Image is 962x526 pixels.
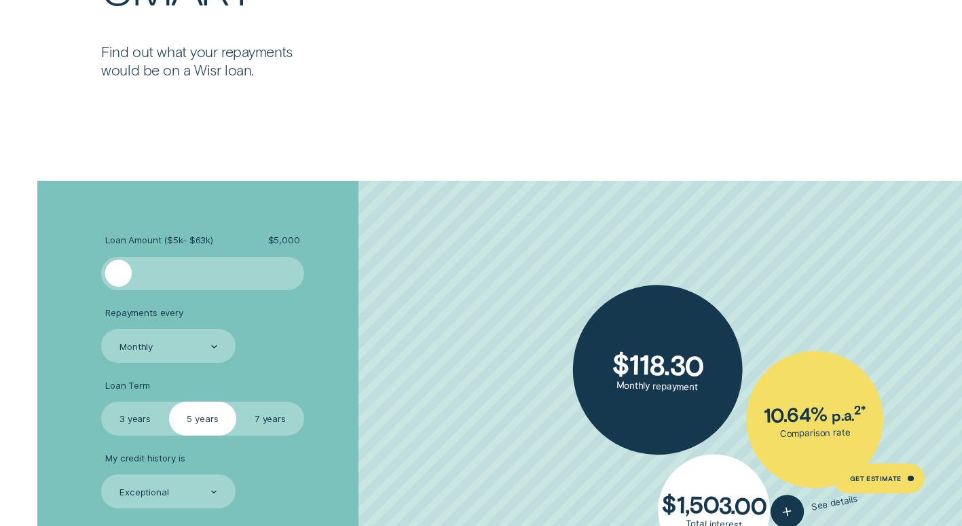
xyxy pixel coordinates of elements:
p: Find out what your repayments would be on a Wisr loan. [101,43,320,80]
label: 7 years [236,402,303,436]
a: Get Estimate [833,463,925,494]
span: My credit history is [105,453,185,464]
label: 5 years [169,402,236,436]
span: See details [811,493,858,512]
span: Loan Term [105,380,150,391]
div: Monthly [119,341,153,353]
div: Exceptional [119,487,169,498]
span: Loan Amount ( $5k - $63k ) [105,234,213,246]
span: Repayments every [105,307,183,319]
span: $ 5,000 [268,234,300,246]
label: 3 years [101,402,168,436]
